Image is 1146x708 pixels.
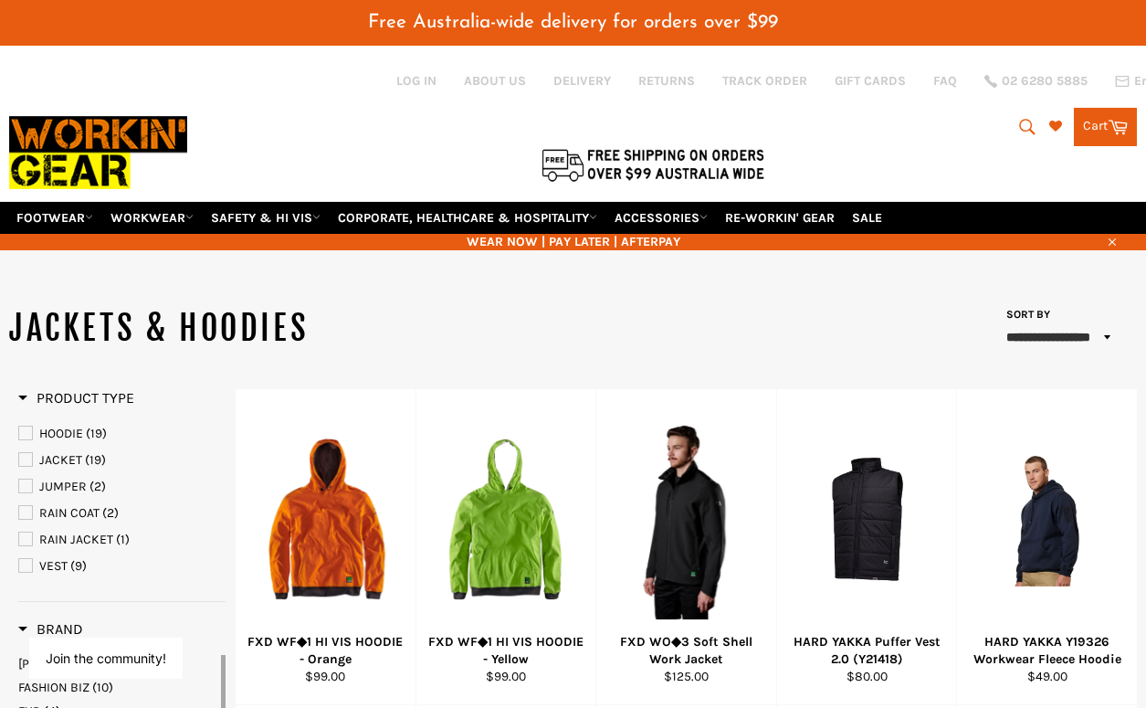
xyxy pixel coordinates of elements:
span: 02 6280 5885 [1002,75,1088,88]
h1: JACKETS & HOODIES [9,306,573,352]
span: JUMPER [39,479,87,494]
div: FXD WF◆1 HI VIS HOODIE - Yellow [427,633,584,669]
div: HARD YAKKA Y19326 Workwear Fleece Hoodie [969,633,1126,669]
a: DELIVERY [553,72,611,90]
a: WORKWEAR [103,202,201,234]
span: RAIN JACKET [39,532,113,547]
button: Join the community! [46,650,166,666]
img: Workin Gear leaders in Workwear, Safety Boots, PPE, Uniforms. Australia's No.1 in Workwear [9,104,187,201]
a: ACCESSORIES [607,202,715,234]
a: CORPORATE, HEALTHCARE & HOSPITALITY [331,202,605,234]
h3: Product Type [18,389,134,407]
span: RAIN COAT [39,505,100,521]
a: RETURNS [638,72,695,90]
span: (1) [116,532,130,547]
a: RE-WORKIN' GEAR [718,202,842,234]
img: Flat $9.95 shipping Australia wide [539,145,767,184]
a: HARD YAKKA Y19326 Workwear Fleece HoodieHARD YAKKA Y19326 Workwear Fleece Hoodie$49.00 [956,389,1137,705]
a: SALE [845,202,889,234]
span: Brand [18,620,83,638]
div: FXD WF◆1 HI VIS HOODIE - Orange [247,633,405,669]
a: BISLEY [18,655,217,672]
div: FXD WO◆3 Soft Shell Work Jacket [608,633,765,669]
span: (19) [86,426,107,441]
a: RAIN JACKET [18,530,226,550]
a: TRACK ORDER [722,72,807,90]
a: HARD YAKKA Puffer Vest 2.0 (Y21418)HARD YAKKA Puffer Vest 2.0 (Y21418)$80.00 [776,389,957,705]
span: FASHION BIZ [18,680,89,695]
h3: Brand [18,620,83,639]
a: FXD WO◆3 Soft Shell Work JacketFXD WO◆3 Soft Shell Work Jacket$125.00 [595,389,776,705]
a: FXD WF◆1 HI VIS HOODIE - YellowFXD WF◆1 HI VIS HOODIE - Yellow$99.00 [415,389,596,705]
span: Free Australia-wide delivery for orders over $99 [368,13,778,32]
span: (2) [89,479,106,494]
span: Product Type [18,389,134,407]
a: FAQ [933,72,957,90]
a: JACKET [18,450,226,470]
a: GIFT CARDS [835,72,906,90]
a: FOOTWEAR [9,202,100,234]
label: Sort by [1000,307,1050,322]
a: FASHION BIZ [18,679,217,696]
a: 02 6280 5885 [984,75,1088,88]
a: RAIN COAT [18,503,226,523]
span: VEST [39,558,68,574]
a: JUMPER [18,477,226,497]
span: (2) [102,505,119,521]
span: WEAR NOW | PAY LATER | AFTERPAY [9,233,1137,250]
span: (9) [70,558,87,574]
span: [PERSON_NAME] [18,656,117,671]
span: JACKET [39,452,82,468]
a: ABOUT US [464,72,526,90]
a: FXD WF◆1 HI VIS HOODIE - OrangeFXD WF◆1 HI VIS HOODIE - Orange$99.00 [235,389,415,705]
a: SAFETY & HI VIS [204,202,328,234]
span: HOODIE [39,426,83,441]
span: (19) [85,452,106,468]
span: (10) [92,680,113,695]
a: Log in [396,73,436,89]
a: Cart [1074,108,1137,146]
a: VEST [18,556,226,576]
div: HARD YAKKA Puffer Vest 2.0 (Y21418) [788,633,945,669]
a: HOODIE [18,424,226,444]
